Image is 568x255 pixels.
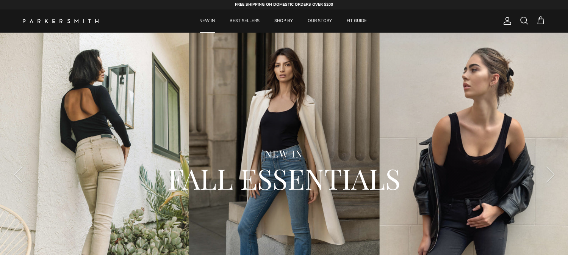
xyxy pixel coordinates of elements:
[500,16,512,25] a: Account
[301,9,339,33] a: OUR STORY
[192,9,222,33] a: NEW IN
[268,9,300,33] a: SHOP BY
[235,2,333,7] strong: FREE SHIPPING ON DOMESTIC ORDERS OVER $200
[113,9,454,33] div: Primary
[23,19,99,23] img: Parker Smith
[340,9,374,33] a: FIT GUIDE
[42,160,526,197] h2: FALL ESSENTIALS
[223,9,266,33] a: BEST SELLERS
[42,148,526,160] div: NEW IN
